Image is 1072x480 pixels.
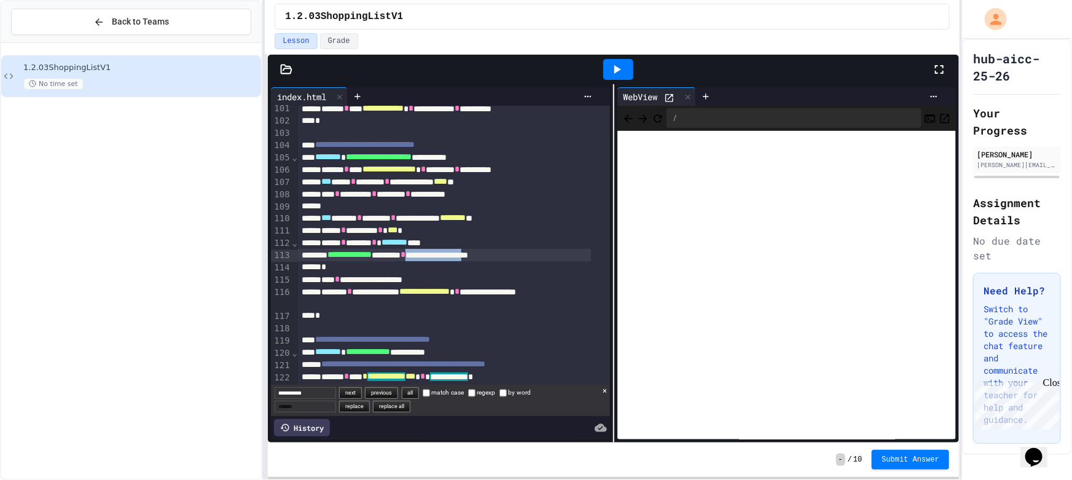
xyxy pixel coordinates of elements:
iframe: chat widget [1020,431,1060,468]
div: / [667,108,921,128]
div: 123 [271,384,291,396]
div: 106 [271,164,291,176]
p: Switch to "Grade View" to access the chat feature and communicate with your teacher for help and ... [984,303,1050,426]
div: 117 [271,310,291,323]
div: 104 [271,140,291,152]
h2: Your Progress [973,104,1061,139]
label: by word [499,389,531,396]
div: 116 [271,286,291,311]
input: regexp [468,389,476,397]
input: by word [499,389,507,397]
label: match case [423,389,464,396]
button: close [603,385,608,396]
span: Fold line [292,152,298,162]
label: regexp [468,389,496,396]
input: Find [275,387,336,399]
div: 114 [271,262,291,274]
div: index.html [271,90,332,103]
button: replace [339,401,370,412]
span: Submit Answer [882,455,939,465]
button: all [402,387,420,399]
span: Fold line [292,238,298,248]
div: 111 [271,225,291,237]
div: My Account [972,5,1010,33]
div: 119 [271,335,291,347]
button: Submit Answer [872,450,949,470]
div: Chat with us now!Close [5,5,85,78]
div: 112 [271,237,291,250]
button: previous [365,387,398,399]
button: Grade [320,33,358,49]
span: / [848,455,852,465]
span: Forward [637,110,649,125]
button: Open in new tab [939,111,951,125]
div: WebView [617,87,696,106]
div: 121 [271,360,291,372]
h1: hub-aicc-25-26 [973,50,1061,84]
button: next [339,387,362,399]
div: 110 [271,213,291,225]
span: 1.2.03ShoppingListV1 [23,63,259,73]
div: [PERSON_NAME] [977,149,1057,160]
span: Back [622,110,635,125]
button: Refresh [652,111,664,125]
h3: Need Help? [984,283,1050,298]
h2: Assignment Details [973,194,1061,229]
div: [PERSON_NAME][EMAIL_ADDRESS][PERSON_NAME][DOMAIN_NAME] [977,160,1057,170]
span: Fold line [292,348,298,358]
input: match case [423,389,431,397]
div: 115 [271,274,291,286]
div: 101 [271,103,291,115]
input: Replace [275,401,336,412]
span: Back to Teams [112,15,169,28]
div: 102 [271,115,291,127]
div: 113 [271,250,291,262]
span: - [836,454,845,466]
div: 109 [271,201,291,213]
div: 103 [271,127,291,140]
iframe: Web Preview [617,131,956,440]
iframe: chat widget [970,377,1060,430]
span: 1.2.03ShoppingListV1 [285,9,403,24]
button: Lesson [275,33,317,49]
div: 105 [271,152,291,164]
div: 107 [271,176,291,189]
button: Console [924,111,936,125]
div: No due date set [973,234,1061,263]
div: 118 [271,323,291,335]
div: index.html [271,87,348,106]
div: History [274,419,330,436]
button: replace all [373,401,410,412]
div: 108 [271,189,291,201]
span: No time set [23,78,84,90]
div: 120 [271,347,291,360]
span: 10 [853,455,862,465]
div: WebView [617,90,664,103]
button: Back to Teams [11,9,251,35]
div: 122 [271,372,291,384]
